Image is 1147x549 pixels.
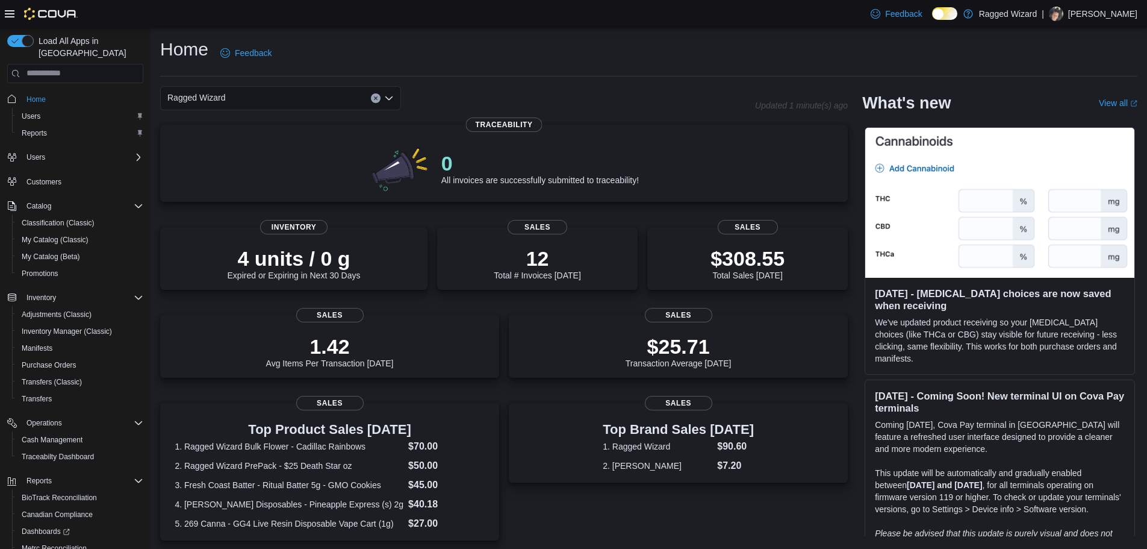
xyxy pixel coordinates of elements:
p: Ragged Wizard [979,7,1037,21]
p: 0 [441,151,639,175]
div: Expired or Expiring in Next 30 Days [228,246,361,280]
span: Users [17,109,143,124]
p: Updated 1 minute(s) ago [755,101,848,110]
h3: Top Product Sales [DATE] [175,422,484,437]
span: Cash Management [17,433,143,447]
dt: 1. Ragged Wizard Bulk Flower - Cadillac Rainbows [175,441,403,453]
a: Customers [22,175,66,189]
div: Avg Items Per Transaction [DATE] [266,334,394,368]
div: Total # Invoices [DATE] [494,246,580,280]
span: My Catalog (Classic) [17,233,143,247]
span: Cash Management [22,435,82,445]
button: Cash Management [12,431,148,448]
dt: 2. Ragged Wizard PrePack - $25 Death Star oz [175,460,403,472]
button: Reports [12,125,148,142]
button: Home [2,90,148,108]
span: Inventory Manager (Classic) [17,324,143,339]
span: My Catalog (Beta) [17,249,143,264]
p: We've updated product receiving so your [MEDICAL_DATA] choices (like THCa or CBG) stay visible fo... [875,316,1125,365]
svg: External link [1130,100,1137,107]
span: Operations [22,416,143,430]
dt: 4. [PERSON_NAME] Disposables - Pineapple Express (s) 2g [175,498,403,510]
span: Feedback [235,47,272,59]
div: Jessica Jones [1049,7,1063,21]
a: Traceabilty Dashboard [17,450,99,464]
button: Purchase Orders [12,357,148,374]
dt: 2. [PERSON_NAME] [603,460,712,472]
span: Customers [26,177,61,187]
span: Catalog [26,201,51,211]
dd: $40.18 [408,497,485,512]
a: Dashboards [12,523,148,540]
button: My Catalog (Classic) [12,231,148,248]
dd: $90.60 [717,439,754,454]
button: Inventory [2,289,148,306]
h2: What's new [862,93,951,113]
a: Adjustments (Classic) [17,307,96,322]
a: Canadian Compliance [17,507,98,522]
button: Users [12,108,148,125]
span: Home [22,92,143,107]
button: Reports [2,472,148,489]
button: Operations [22,416,67,430]
span: Transfers [22,394,52,404]
dd: $50.00 [408,459,485,473]
a: Feedback [866,2,927,26]
span: Transfers (Classic) [17,375,143,389]
span: Users [26,152,45,162]
span: BioTrack Reconciliation [17,491,143,505]
div: All invoices are successfully submitted to traceability! [441,151,639,185]
span: Operations [26,418,62,428]
button: Users [2,149,148,166]
p: $25.71 [626,334,732,359]
a: Cash Management [17,433,87,447]
span: Purchase Orders [17,358,143,372]
span: Feedback [885,8,922,20]
p: Coming [DATE], Cova Pay terminal in [GEOGRAPHIC_DATA] will feature a refreshed user interface des... [875,419,1125,455]
span: Users [22,150,143,165]
span: Reports [22,128,47,138]
dd: $45.00 [408,478,485,492]
button: Manifests [12,340,148,357]
button: Traceabilty Dashboard [12,448,148,465]
dd: $7.20 [717,459,754,473]
dd: $70.00 [408,439,485,454]
span: Reports [26,476,52,486]
p: This update will be automatically and gradually enabled between , for all terminals operating on ... [875,467,1125,515]
span: Traceabilty Dashboard [17,450,143,464]
span: Manifests [22,344,52,353]
button: Transfers [12,391,148,407]
span: Customers [22,174,143,189]
a: BioTrack Reconciliation [17,491,102,505]
span: Classification (Classic) [22,218,95,228]
span: Adjustments (Classic) [22,310,92,319]
img: 0 [369,144,432,192]
span: Canadian Compliance [22,510,93,519]
button: BioTrack Reconciliation [12,489,148,506]
h1: Home [160,37,208,61]
span: Traceabilty Dashboard [22,452,94,462]
a: Promotions [17,266,63,281]
a: My Catalog (Classic) [17,233,93,247]
button: Canadian Compliance [12,506,148,523]
span: Inventory [26,293,56,303]
h3: [DATE] - Coming Soon! New terminal UI on Cova Pay terminals [875,390,1125,414]
a: Transfers (Classic) [17,375,87,389]
button: Transfers (Classic) [12,374,148,391]
a: View allExternal link [1099,98,1137,108]
span: Inventory [22,290,143,305]
a: Purchase Orders [17,358,81,372]
p: 12 [494,246,580,271]
span: Transfers (Classic) [22,377,82,387]
span: Reports [22,474,143,488]
button: Inventory Manager (Classic) [12,323,148,340]
span: Manifests [17,341,143,356]
span: Sales [508,220,568,234]
a: My Catalog (Beta) [17,249,85,264]
span: My Catalog (Beta) [22,252,80,262]
a: Users [17,109,45,124]
span: Load All Apps in [GEOGRAPHIC_DATA] [34,35,143,59]
button: Open list of options [384,93,394,103]
span: Inventory Manager (Classic) [22,327,112,336]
